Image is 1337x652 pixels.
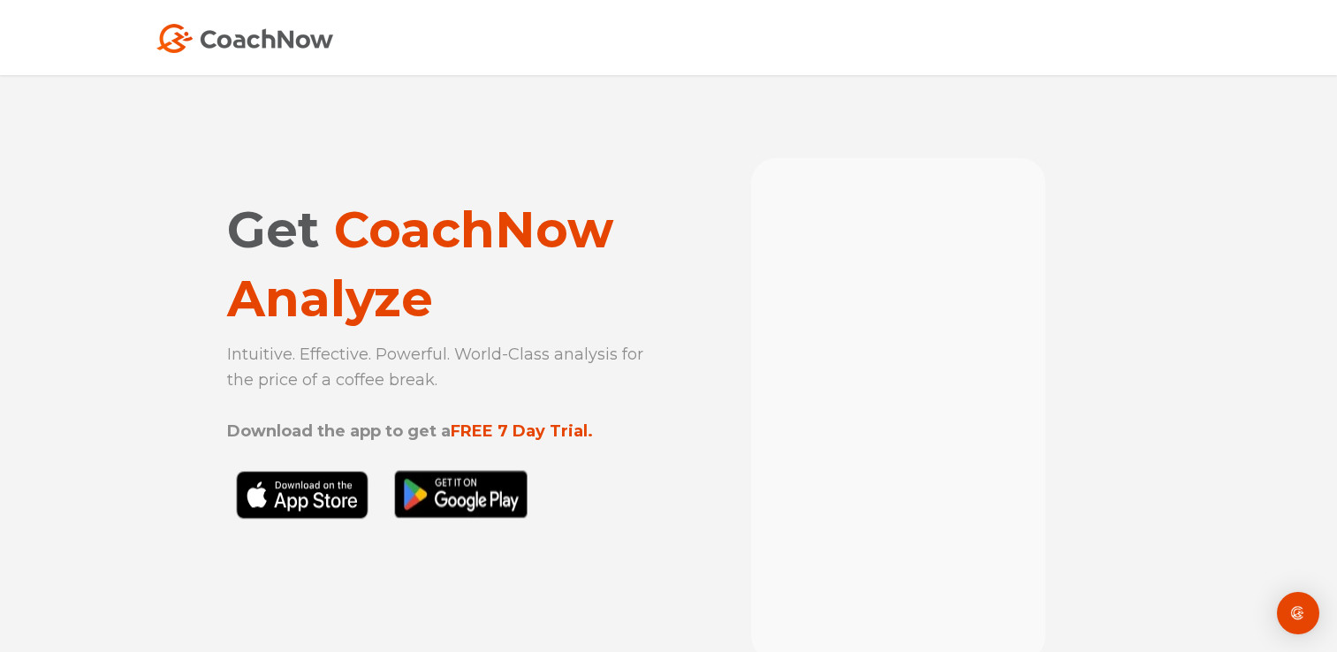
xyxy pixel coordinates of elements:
[451,421,593,441] strong: FREE 7 Day Trial.
[1277,592,1319,634] div: Open Intercom Messenger
[227,470,536,558] img: Black Download CoachNow on the App Store Button
[227,200,320,260] span: Get
[227,200,613,329] span: CoachNow Analyze
[227,421,451,441] strong: Download the app to get a
[227,342,651,444] p: Intuitive. Effective. Powerful. World-Class analysis for the price of a coffee break.
[156,24,333,53] img: Coach Now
